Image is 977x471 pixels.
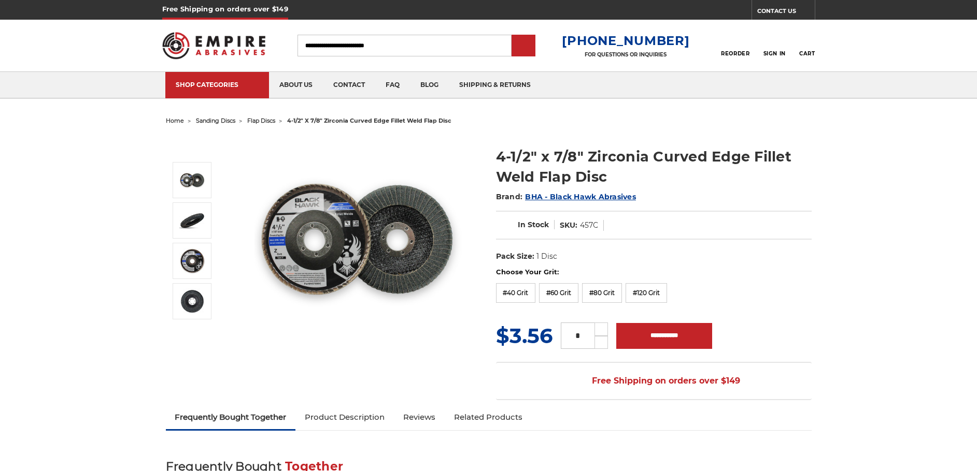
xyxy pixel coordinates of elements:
[179,167,205,193] img: Black Hawk Abrasives 4.5 inch curved edge flap disc
[496,146,812,187] h1: 4-1/2" x 7/8" Zirconia Curved Edge Fillet Weld Flap Disc
[394,406,445,429] a: Reviews
[180,321,205,344] button: Next
[162,25,266,66] img: Empire Abrasives
[536,251,557,262] dd: 1 Disc
[166,117,184,124] a: home
[525,192,636,201] a: BHA - Black Hawk Abrasives
[496,192,523,201] span: Brand:
[179,208,205,233] img: 4.5 inch fillet weld flap disc
[410,72,449,98] a: blog
[560,220,577,231] dt: SKU:
[513,36,534,56] input: Submit
[567,371,740,391] span: Free Shipping on orders over $149
[176,81,259,89] div: SHOP CATEGORIES
[445,406,532,429] a: Related Products
[196,117,235,124] a: sanding discs
[763,50,786,57] span: Sign In
[496,251,534,262] dt: Pack Size:
[254,136,462,343] img: Black Hawk Abrasives 4.5 inch curved edge flap disc
[518,220,549,229] span: In Stock
[180,140,205,162] button: Previous
[721,34,749,56] a: Reorder
[799,50,815,57] span: Cart
[496,267,812,277] label: Choose Your Grit:
[562,33,689,48] a: [PHONE_NUMBER]
[287,117,451,124] span: 4-1/2" x 7/8" zirconia curved edge fillet weld flap disc
[269,72,323,98] a: about us
[449,72,541,98] a: shipping & returns
[562,51,689,58] p: FOR QUESTIONS OR INQUIRIES
[375,72,410,98] a: faq
[580,220,598,231] dd: 457C
[323,72,375,98] a: contact
[721,50,749,57] span: Reorder
[757,5,815,20] a: CONTACT US
[179,248,205,274] img: BHA round edge flap disc
[799,34,815,57] a: Cart
[295,406,394,429] a: Product Description
[166,406,296,429] a: Frequently Bought Together
[179,288,205,314] img: flap discs for corner grinding
[496,323,553,348] span: $3.56
[247,117,275,124] a: flap discs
